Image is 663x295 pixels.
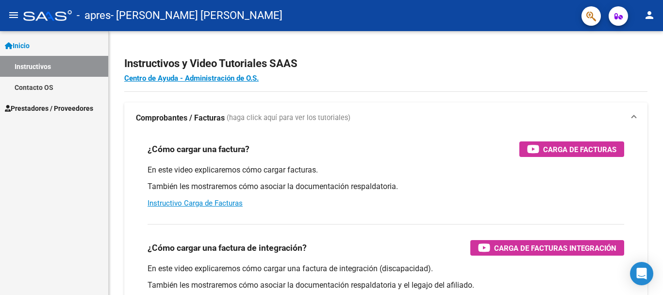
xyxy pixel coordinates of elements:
[470,240,624,256] button: Carga de Facturas Integración
[77,5,111,26] span: - apres
[5,103,93,114] span: Prestadores / Proveedores
[148,263,624,274] p: En este video explicaremos cómo cargar una factura de integración (discapacidad).
[644,9,655,21] mat-icon: person
[124,74,259,83] a: Centro de Ayuda - Administración de O.S.
[519,141,624,157] button: Carga de Facturas
[543,143,616,156] span: Carga de Facturas
[494,242,616,254] span: Carga de Facturas Integración
[630,262,653,285] div: Open Intercom Messenger
[148,280,624,291] p: También les mostraremos cómo asociar la documentación respaldatoria y el legajo del afiliado.
[8,9,19,21] mat-icon: menu
[136,113,225,123] strong: Comprobantes / Facturas
[124,103,647,134] mat-expansion-panel-header: Comprobantes / Facturas (haga click aquí para ver los tutoriales)
[148,199,243,208] a: Instructivo Carga de Facturas
[148,142,249,156] h3: ¿Cómo cargar una factura?
[111,5,282,26] span: - [PERSON_NAME] [PERSON_NAME]
[148,181,624,192] p: También les mostraremos cómo asociar la documentación respaldatoria.
[5,40,30,51] span: Inicio
[148,241,307,255] h3: ¿Cómo cargar una factura de integración?
[148,165,624,175] p: En este video explicaremos cómo cargar facturas.
[227,113,350,123] span: (haga click aquí para ver los tutoriales)
[124,54,647,73] h2: Instructivos y Video Tutoriales SAAS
